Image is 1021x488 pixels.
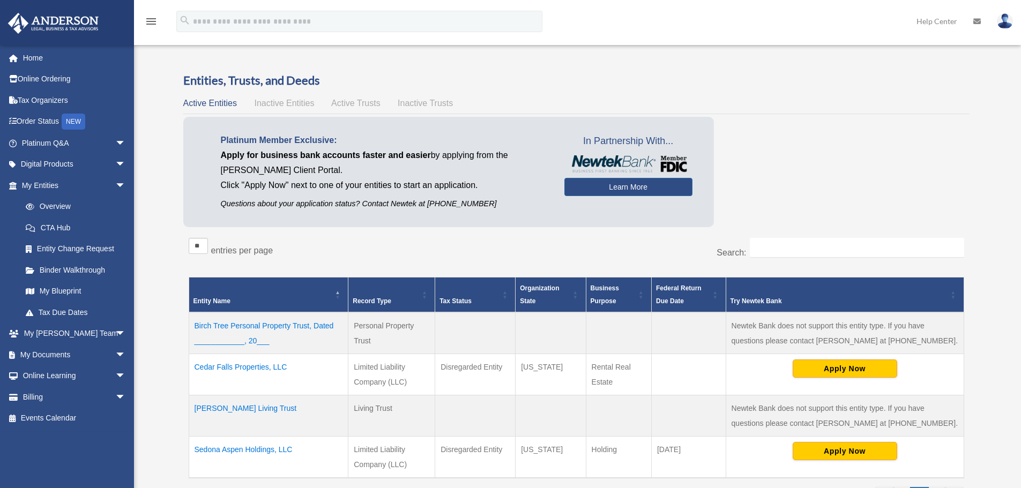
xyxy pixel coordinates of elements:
td: Limited Liability Company (LLC) [348,354,435,395]
span: Tax Status [439,297,472,305]
button: Apply Now [793,442,897,460]
a: Binder Walkthrough [15,259,137,281]
img: NewtekBankLogoSM.png [570,155,687,172]
td: Disregarded Entity [435,354,516,395]
img: Anderson Advisors Platinum Portal [5,13,102,34]
p: Questions about your application status? Contact Newtek at [PHONE_NUMBER] [221,197,548,211]
span: Apply for business bank accounts faster and easier [221,151,431,160]
span: Active Trusts [331,99,381,108]
p: by applying from the [PERSON_NAME] Client Portal. [221,148,548,178]
a: My Blueprint [15,281,137,302]
span: Inactive Trusts [398,99,453,108]
a: Events Calendar [8,408,142,429]
td: Personal Property Trust [348,312,435,354]
td: [PERSON_NAME] Living Trust [189,395,348,437]
td: [US_STATE] [516,437,586,478]
a: My Entitiesarrow_drop_down [8,175,137,196]
span: Federal Return Due Date [656,284,702,305]
th: Business Purpose: Activate to sort [586,277,651,313]
h3: Entities, Trusts, and Deeds [183,72,970,89]
button: Apply Now [793,359,897,378]
img: User Pic [997,13,1013,29]
td: Birch Tree Personal Property Trust, Dated ____________, 20___ [189,312,348,354]
a: Billingarrow_drop_down [8,386,142,408]
th: Federal Return Due Date: Activate to sort [651,277,726,313]
th: Organization State: Activate to sort [516,277,586,313]
span: arrow_drop_down [115,323,137,345]
span: Active Entities [183,99,237,108]
td: Cedar Falls Properties, LLC [189,354,348,395]
a: CTA Hub [15,217,137,238]
a: My [PERSON_NAME] Teamarrow_drop_down [8,323,142,344]
a: Overview [15,196,131,217]
p: Platinum Member Exclusive: [221,133,548,148]
span: arrow_drop_down [115,386,137,408]
td: Disregarded Entity [435,437,516,478]
a: Online Ordering [8,69,142,90]
th: Entity Name: Activate to invert sorting [189,277,348,313]
td: Rental Real Estate [586,354,651,395]
span: Inactive Entities [254,99,314,108]
th: Try Newtek Bank : Activate to sort [726,277,964,313]
a: My Documentsarrow_drop_down [8,344,142,365]
label: Search: [717,248,746,257]
label: entries per page [211,246,273,255]
td: Newtek Bank does not support this entity type. If you have questions please contact [PERSON_NAME]... [726,395,964,437]
td: Limited Liability Company (LLC) [348,437,435,478]
td: Holding [586,437,651,478]
span: arrow_drop_down [115,344,137,366]
td: Living Trust [348,395,435,437]
span: arrow_drop_down [115,132,137,154]
i: search [179,14,191,26]
a: Order StatusNEW [8,111,142,133]
td: [US_STATE] [516,354,586,395]
a: Online Learningarrow_drop_down [8,365,142,387]
td: Newtek Bank does not support this entity type. If you have questions please contact [PERSON_NAME]... [726,312,964,354]
a: menu [145,19,158,28]
span: Organization State [520,284,559,305]
td: [DATE] [651,437,726,478]
a: Home [8,47,142,69]
span: Record Type [353,297,391,305]
a: Learn More [564,178,692,196]
span: arrow_drop_down [115,365,137,387]
a: Digital Productsarrow_drop_down [8,154,142,175]
p: Click "Apply Now" next to one of your entities to start an application. [221,178,548,193]
i: menu [145,15,158,28]
td: Sedona Aspen Holdings, LLC [189,437,348,478]
th: Record Type: Activate to sort [348,277,435,313]
a: Entity Change Request [15,238,137,260]
span: In Partnership With... [564,133,692,150]
th: Tax Status: Activate to sort [435,277,516,313]
a: Platinum Q&Aarrow_drop_down [8,132,142,154]
span: Entity Name [193,297,230,305]
span: Business Purpose [591,284,619,305]
span: arrow_drop_down [115,175,137,197]
span: arrow_drop_down [115,154,137,176]
a: Tax Due Dates [15,302,137,323]
a: Tax Organizers [8,89,142,111]
div: Try Newtek Bank [731,295,948,307]
div: NEW [62,114,85,130]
